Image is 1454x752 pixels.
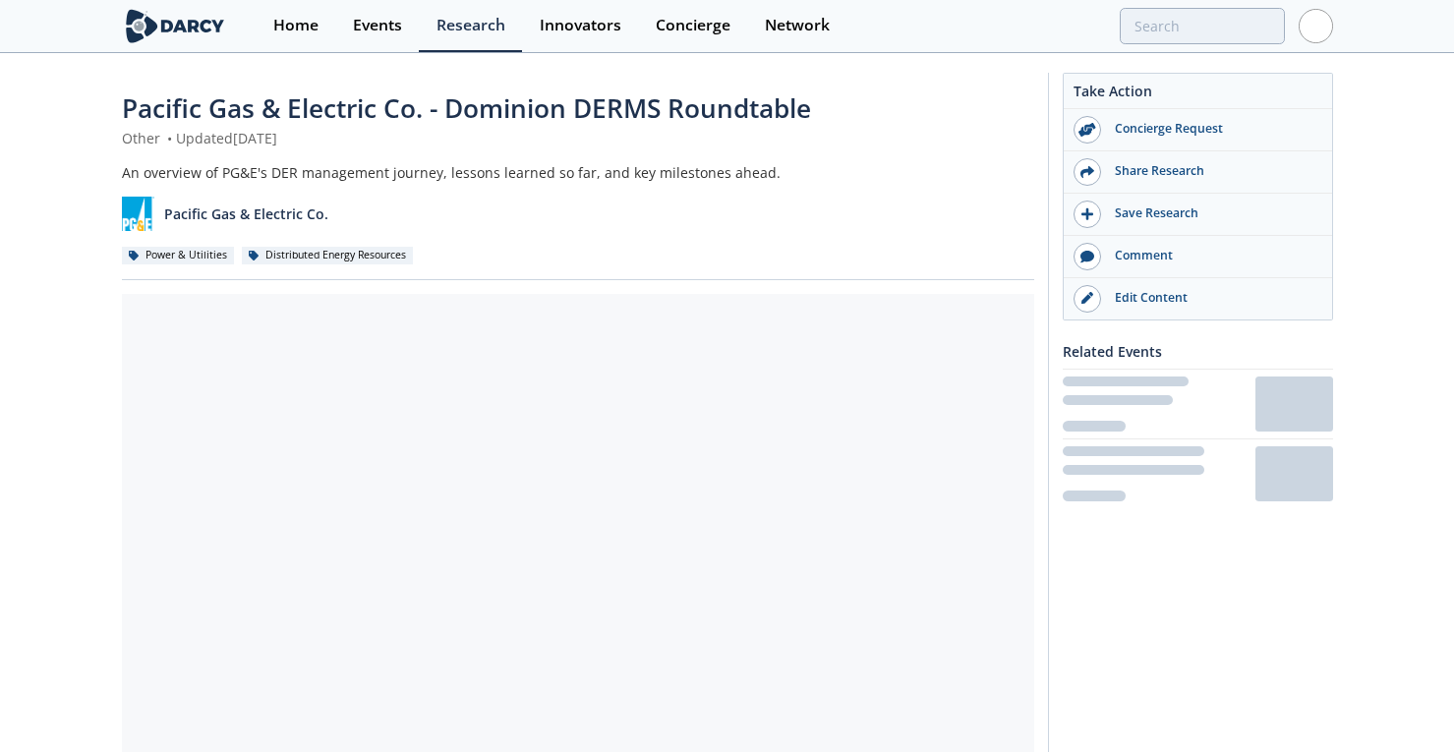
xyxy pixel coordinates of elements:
[1101,162,1321,180] div: Share Research
[164,129,176,147] span: •
[242,247,414,264] div: Distributed Energy Resources
[1299,9,1333,43] img: Profile
[656,18,730,33] div: Concierge
[1064,278,1332,319] a: Edit Content
[1101,247,1321,264] div: Comment
[273,18,319,33] div: Home
[122,9,229,43] img: logo-wide.svg
[1101,204,1321,222] div: Save Research
[122,128,1034,148] div: Other Updated [DATE]
[1064,81,1332,109] div: Take Action
[122,247,235,264] div: Power & Utilities
[164,203,328,224] p: Pacific Gas & Electric Co.
[436,18,505,33] div: Research
[1120,8,1285,44] input: Advanced Search
[122,162,1034,183] div: An overview of PG&E's DER management journey, lessons learned so far, and key milestones ahead.
[540,18,621,33] div: Innovators
[1063,334,1333,369] div: Related Events
[1101,120,1321,138] div: Concierge Request
[122,90,811,126] span: Pacific Gas & Electric Co. - Dominion DERMS Roundtable
[765,18,830,33] div: Network
[353,18,402,33] div: Events
[1101,289,1321,307] div: Edit Content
